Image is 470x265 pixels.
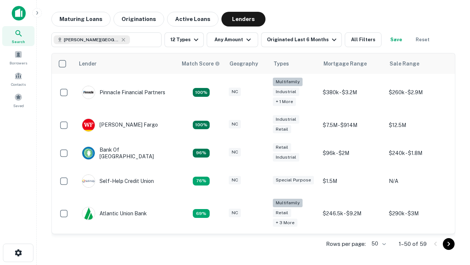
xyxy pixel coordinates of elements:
button: Originations [113,12,164,26]
img: picture [82,119,95,131]
iframe: Chat Widget [433,183,470,218]
div: Retail [273,209,291,217]
div: Originated Last 6 Months [267,35,339,44]
td: $290k - $3M [385,195,451,232]
span: Borrowers [10,60,27,66]
button: Go to next page [443,238,455,250]
div: Bank Of [GEOGRAPHIC_DATA] [82,146,170,160]
div: Matching Properties: 11, hasApolloMatch: undefined [193,177,210,185]
div: + 3 more [273,219,297,227]
h6: Match Score [182,60,218,68]
div: Retail [273,125,291,134]
td: $96k - $2M [319,139,385,167]
div: NC [229,120,241,128]
td: $380k - $3.2M [319,74,385,111]
div: Matching Properties: 26, hasApolloMatch: undefined [193,88,210,97]
div: Geography [229,59,258,68]
div: Capitalize uses an advanced AI algorithm to match your search with the best lender. The match sco... [182,60,220,68]
img: capitalize-icon.png [12,6,26,21]
td: $246.5k - $9.2M [319,195,385,232]
td: N/A [385,167,451,195]
td: $12.5M [385,111,451,139]
img: picture [82,86,95,99]
a: Contacts [2,69,35,89]
div: Retail [273,143,291,152]
img: picture [82,207,95,220]
div: Pinnacle Financial Partners [82,86,165,99]
div: Self-help Credit Union [82,174,154,188]
th: Sale Range [385,53,451,74]
div: Industrial [273,88,299,96]
div: Industrial [273,153,299,162]
a: Saved [2,90,35,110]
div: Lender [79,59,97,68]
a: Borrowers [2,47,35,67]
button: Lenders [221,12,265,26]
div: Atlantic Union Bank [82,207,147,220]
td: $1.5M [319,167,385,195]
th: Types [269,53,319,74]
button: Active Loans [167,12,218,26]
div: NC [229,88,241,96]
th: Capitalize uses an advanced AI algorithm to match your search with the best lender. The match sco... [177,53,225,74]
button: Save your search to get updates of matches that match your search criteria. [384,32,408,47]
div: Matching Properties: 15, hasApolloMatch: undefined [193,121,210,130]
td: $260k - $2.9M [385,74,451,111]
button: 12 Types [164,32,204,47]
th: Mortgage Range [319,53,385,74]
div: NC [229,176,241,184]
img: picture [82,147,95,159]
div: + 1 more [273,98,296,106]
div: [PERSON_NAME] Fargo [82,119,158,132]
div: NC [229,209,241,217]
button: Any Amount [207,32,258,47]
div: Sale Range [390,59,419,68]
div: Multifamily [273,78,303,86]
div: Multifamily [273,199,303,207]
button: Maturing Loans [51,12,111,26]
div: NC [229,148,241,156]
span: Contacts [11,81,26,87]
td: $240k - $1.8M [385,139,451,167]
div: Matching Properties: 14, hasApolloMatch: undefined [193,149,210,158]
p: Rows per page: [326,240,366,248]
button: Reset [411,32,434,47]
span: Saved [13,103,24,109]
a: Search [2,26,35,46]
div: Mortgage Range [323,59,367,68]
span: Search [12,39,25,45]
img: picture [82,175,95,187]
span: [PERSON_NAME][GEOGRAPHIC_DATA], [GEOGRAPHIC_DATA] [64,36,119,43]
div: Special Purpose [273,176,314,184]
button: Originated Last 6 Months [261,32,342,47]
div: 50 [369,239,387,249]
th: Lender [75,53,177,74]
p: 1–50 of 59 [399,240,427,248]
div: Matching Properties: 10, hasApolloMatch: undefined [193,209,210,218]
td: $7.5M - $914M [319,111,385,139]
div: Industrial [273,115,299,124]
button: All Filters [345,32,382,47]
div: Types [274,59,289,68]
th: Geography [225,53,269,74]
